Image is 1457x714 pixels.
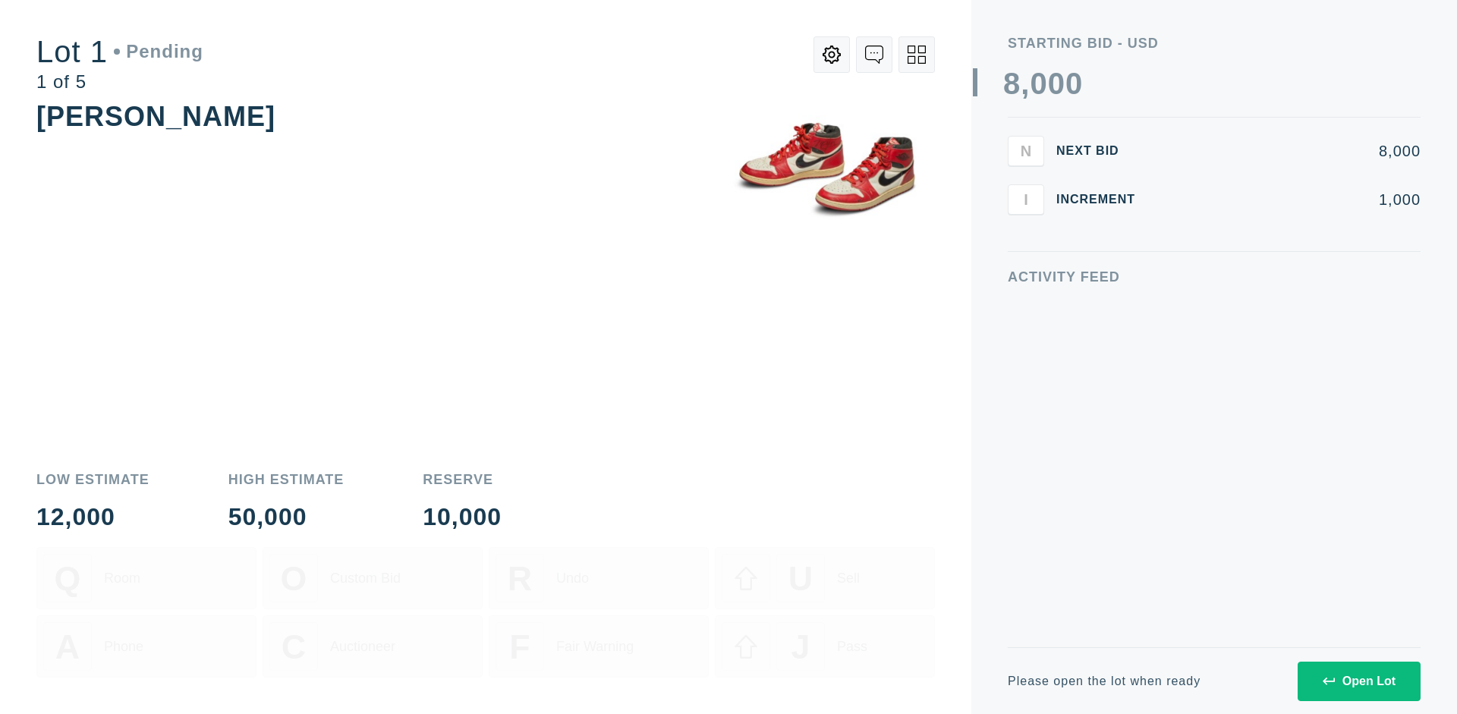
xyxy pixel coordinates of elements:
div: 0 [1065,68,1083,99]
span: N [1021,142,1031,159]
div: Lot 1 [36,36,203,67]
button: Open Lot [1298,662,1421,701]
div: Low Estimate [36,473,149,486]
div: Activity Feed [1008,270,1421,284]
button: N [1008,136,1044,166]
div: 0 [1030,68,1047,99]
div: Please open the lot when ready [1008,675,1201,687]
button: I [1008,184,1044,215]
div: High Estimate [228,473,345,486]
div: Reserve [423,473,502,486]
div: 50,000 [228,505,345,529]
div: , [1021,68,1030,372]
div: [PERSON_NAME] [36,101,275,132]
div: 1,000 [1160,192,1421,207]
div: 0 [1048,68,1065,99]
div: 1 of 5 [36,73,203,91]
div: 8,000 [1160,143,1421,159]
div: Next Bid [1056,145,1147,157]
div: Starting Bid - USD [1008,36,1421,50]
div: Increment [1056,193,1147,206]
div: 12,000 [36,505,149,529]
div: Open Lot [1323,675,1396,688]
div: Pending [114,42,203,61]
div: 8 [1003,68,1021,99]
span: I [1024,190,1028,208]
div: 10,000 [423,505,502,529]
